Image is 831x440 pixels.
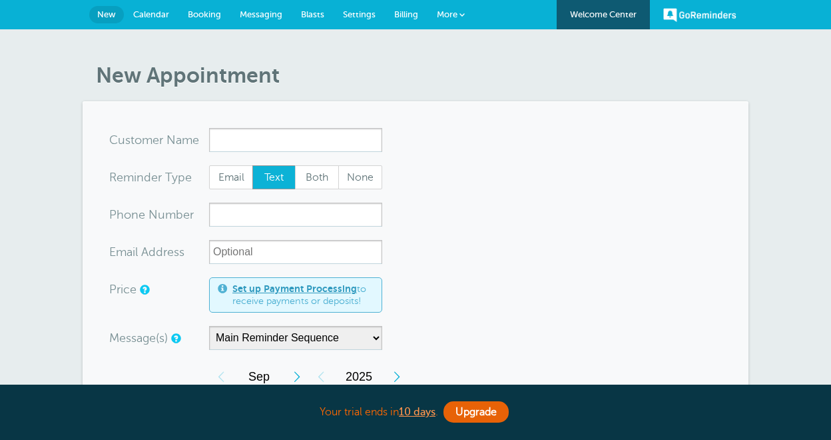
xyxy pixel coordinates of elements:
[240,9,282,19] span: Messaging
[232,283,357,294] a: Set up Payment Processing
[109,203,209,227] div: mber
[97,9,116,19] span: New
[133,246,163,258] span: il Add
[399,406,435,418] a: 10 days
[188,9,221,19] span: Booking
[385,363,409,390] div: Next Year
[89,6,124,23] a: New
[171,334,179,343] a: Simple templates and custom messages will use the reminder schedule set under Settings > Reminder...
[233,363,285,390] span: September
[209,363,233,390] div: Previous Month
[285,363,309,390] div: Next Month
[338,165,382,189] label: None
[209,240,382,264] input: Optional
[437,9,457,19] span: More
[109,332,168,344] label: Message(s)
[301,9,324,19] span: Blasts
[131,209,165,221] span: ne Nu
[131,134,176,146] span: tomer N
[83,398,748,427] div: Your trial ends in .
[96,63,748,88] h1: New Appointment
[252,165,296,189] label: Text
[343,9,376,19] span: Settings
[232,283,374,307] span: to receive payments or deposits!
[295,165,339,189] label: Both
[109,209,131,221] span: Pho
[339,166,382,189] span: None
[133,9,169,19] span: Calendar
[443,401,509,423] a: Upgrade
[109,134,131,146] span: Cus
[209,165,253,189] label: Email
[333,363,385,390] span: 2025
[109,128,209,152] div: ame
[109,171,192,183] label: Reminder Type
[253,166,296,189] span: Text
[210,166,252,189] span: Email
[309,363,333,390] div: Previous Year
[109,246,133,258] span: Ema
[109,240,209,264] div: ress
[394,9,418,19] span: Billing
[109,283,137,295] label: Price
[296,166,338,189] span: Both
[140,285,148,294] a: An optional price for the appointment. If you set a price, you can include a payment link in your...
